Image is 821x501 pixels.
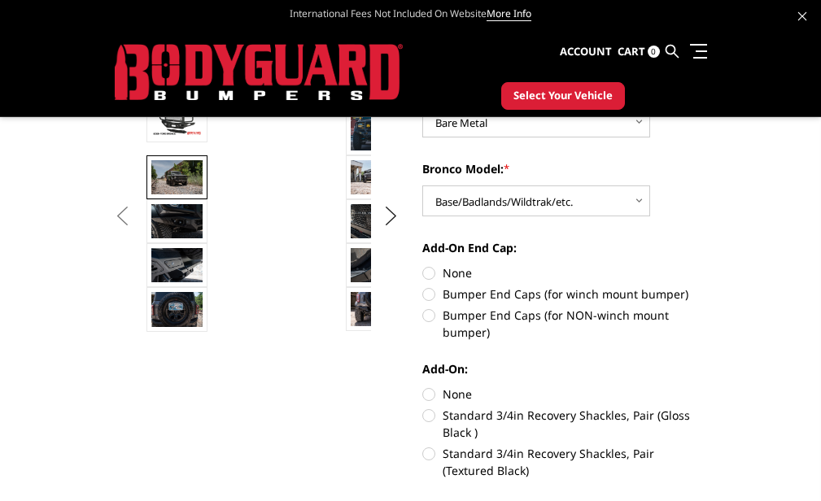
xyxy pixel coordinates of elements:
[560,44,612,59] span: Account
[618,30,660,74] a: Cart 0
[422,239,707,256] label: Add-On End Cap:
[648,46,660,58] span: 0
[487,7,531,21] a: More Info
[351,204,402,238] img: Relocated Adaptive Cruise Control behind grill mesh
[618,44,645,59] span: Cart
[422,386,707,403] label: None
[560,30,612,74] a: Account
[422,264,707,281] label: None
[351,292,402,325] img: Bronco Extreme Front (winch mount)
[501,82,625,110] button: Select Your Vehicle
[422,285,707,303] label: Bumper End Caps (for winch mount bumper)
[151,292,203,326] img: Bronco Extreme Front (winch mount)
[151,248,203,282] img: Bronco Extreme Front (winch mount)
[422,307,707,341] label: Bumper End Caps (for NON-winch mount bumper)
[351,160,402,194] img: Bronco Extreme Front (winch mount)
[151,107,203,136] img: Bronco Extreme Front (winch mount)
[513,88,613,104] span: Select Your Vehicle
[422,407,707,441] label: Standard 3/4in Recovery Shackles, Pair (Gloss Black )
[422,160,707,177] label: Bronco Model:
[378,204,403,229] button: Next
[115,44,403,101] img: BODYGUARD BUMPERS
[111,204,135,229] button: Previous
[422,360,707,377] label: Add-On:
[351,248,402,282] img: Bronco Extreme Front (winch mount)
[351,107,402,150] img: Bronco Extreme Front (winch mount)
[151,160,203,194] img: Bronco Extreme Front (winch mount)
[422,445,707,479] label: Standard 3/4in Recovery Shackles, Pair (Textured Black)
